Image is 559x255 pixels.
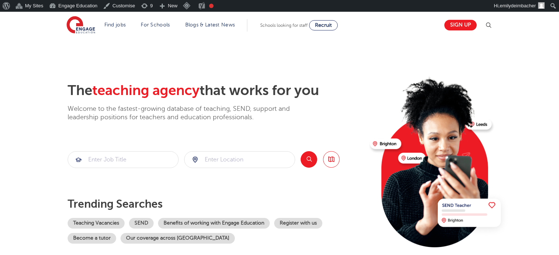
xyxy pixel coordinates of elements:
p: Welcome to the fastest-growing database of teaching, SEND, support and leadership positions for t... [68,105,310,122]
a: Blogs & Latest News [185,22,235,28]
span: teaching agency [92,83,200,98]
span: emilydeimbacher [500,3,536,8]
a: Register with us [274,218,322,229]
div: Submit [68,151,179,168]
span: Schools looking for staff [260,23,308,28]
input: Submit [184,152,295,168]
a: Become a tutor [68,233,116,244]
a: Recruit [309,20,338,30]
input: Submit [68,152,178,168]
a: SEND [129,218,154,229]
a: Find jobs [104,22,126,28]
a: Sign up [444,20,477,30]
a: Benefits of working with Engage Education [158,218,270,229]
a: Our coverage across [GEOGRAPHIC_DATA] [121,233,235,244]
div: Submit [184,151,295,168]
h2: The that works for you [68,82,364,99]
div: Needs improvement [209,4,214,8]
a: Teaching Vacancies [68,218,125,229]
a: For Schools [141,22,170,28]
img: Engage Education [67,16,95,34]
span: Recruit [315,22,332,28]
p: Trending searches [68,197,364,211]
button: Search [301,151,317,168]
